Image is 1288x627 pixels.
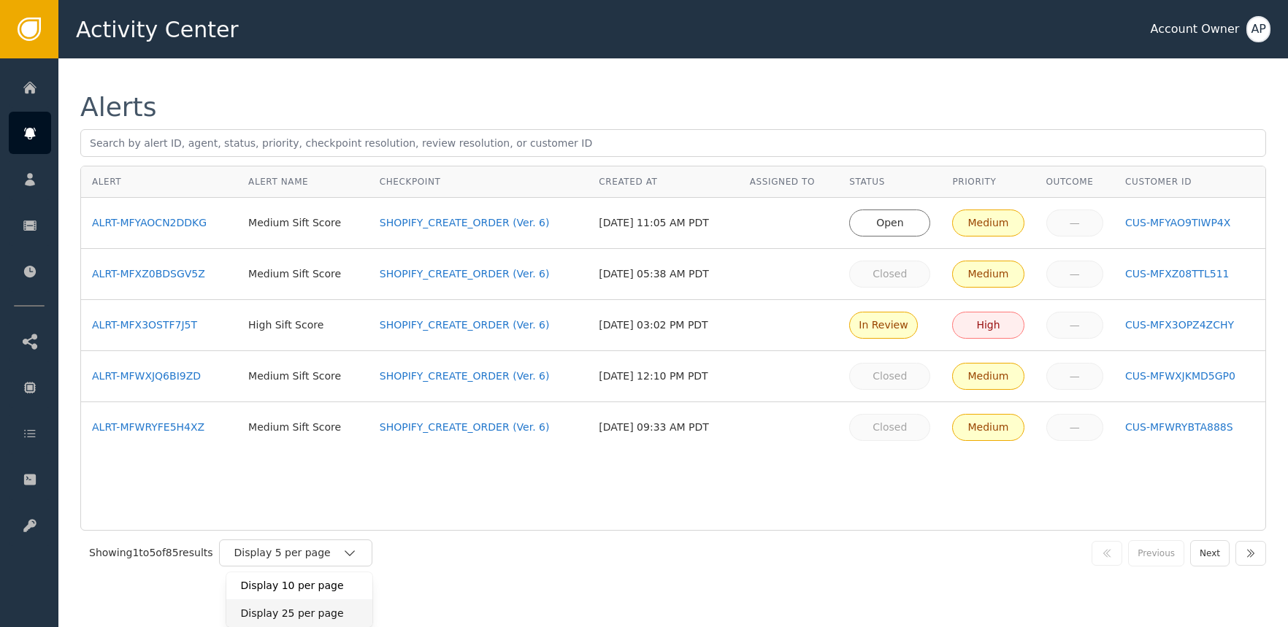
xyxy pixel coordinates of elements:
td: [DATE] 09:33 AM PDT [588,402,738,453]
div: High Sift Score [248,318,358,333]
div: Display 5 per page [234,545,342,561]
a: ALRT-MFWRYFE5H4XZ [92,420,226,435]
div: Created At [599,175,727,188]
a: ALRT-MFWXJQ6BI9ZD [92,369,226,384]
div: Medium [962,420,1014,435]
a: SHOPIFY_CREATE_ORDER (Ver. 6) [380,420,578,435]
button: AP [1246,16,1270,42]
div: Medium [962,266,1014,282]
div: Checkpoint [380,175,578,188]
div: Alerts [80,94,156,120]
div: In Review [859,318,908,333]
div: Medium Sift Score [248,369,358,384]
a: CUS-MFXZ08TTL511 [1125,266,1254,282]
div: Open [859,215,921,231]
td: [DATE] 03:02 PM PDT [588,300,738,351]
td: [DATE] 12:10 PM PDT [588,351,738,402]
div: Medium [962,215,1014,231]
a: ALRT-MFXZ0BDSGV5Z [92,266,226,282]
div: — [1056,369,1094,384]
a: ALRT-MFX3OSTF7J5T [92,318,226,333]
div: Customer ID [1125,175,1254,188]
div: — [1056,266,1094,282]
div: Closed [859,266,921,282]
div: Assigned To [750,175,827,188]
div: Showing 1 to 5 of 85 results [89,545,213,561]
td: [DATE] 05:38 AM PDT [588,249,738,300]
a: CUS-MFWXJKMD5GP0 [1125,369,1254,384]
span: Activity Center [76,13,239,46]
div: Medium Sift Score [248,266,358,282]
div: Status [849,175,930,188]
div: Medium [962,369,1014,384]
a: SHOPIFY_CREATE_ORDER (Ver. 6) [380,369,578,384]
div: — [1056,215,1094,231]
div: Closed [859,420,921,435]
button: Next [1190,540,1230,566]
div: High [962,318,1014,333]
a: ALRT-MFYAOCN2DDKG [92,215,226,231]
input: Search by alert ID, agent, status, priority, checkpoint resolution, review resolution, or custome... [80,129,1266,157]
div: Outcome [1046,175,1103,188]
div: Alert [92,175,226,188]
div: Closed [859,369,921,384]
div: — [1056,420,1094,435]
a: CUS-MFX3OPZ4ZCHY [1125,318,1254,333]
div: Display 10 per page [241,578,358,593]
td: [DATE] 11:05 AM PDT [588,198,738,249]
button: Display 5 per page [219,539,372,566]
div: Medium Sift Score [248,215,358,231]
div: Priority [952,175,1024,188]
div: Medium Sift Score [248,420,358,435]
div: — [1056,318,1094,333]
a: SHOPIFY_CREATE_ORDER (Ver. 6) [380,215,578,231]
div: Display 25 per page [241,606,358,621]
div: Alert Name [248,175,358,188]
a: SHOPIFY_CREATE_ORDER (Ver. 6) [380,318,578,333]
div: Account Owner [1150,20,1239,38]
a: SHOPIFY_CREATE_ORDER (Ver. 6) [380,266,578,282]
a: CUS-MFYAO9TIWP4X [1125,215,1254,231]
div: Display 5 per page [226,572,372,627]
a: CUS-MFWRYBTA888S [1125,420,1254,435]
